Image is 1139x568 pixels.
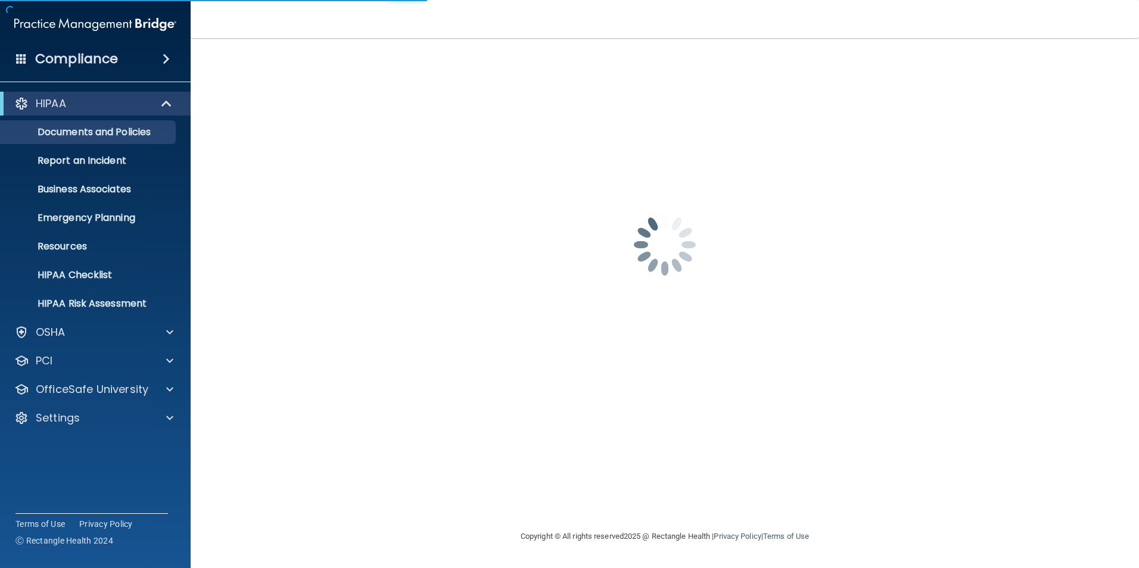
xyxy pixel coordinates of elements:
[8,126,170,138] p: Documents and Policies
[36,325,66,339] p: OSHA
[14,13,176,36] img: PMB logo
[8,183,170,195] p: Business Associates
[14,382,173,397] a: OfficeSafe University
[36,411,80,425] p: Settings
[15,535,113,547] span: Ⓒ Rectangle Health 2024
[15,518,65,530] a: Terms of Use
[8,269,170,281] p: HIPAA Checklist
[447,517,882,555] div: Copyright © All rights reserved 2025 @ Rectangle Health | |
[36,382,148,397] p: OfficeSafe University
[35,51,118,67] h4: Compliance
[14,354,173,368] a: PCI
[605,185,724,304] img: spinner.e123f6fc.gif
[8,298,170,310] p: HIPAA Risk Assessment
[14,96,173,111] a: HIPAA
[8,241,170,252] p: Resources
[14,325,173,339] a: OSHA
[36,354,52,368] p: PCI
[8,155,170,167] p: Report an Incident
[79,518,133,530] a: Privacy Policy
[714,532,761,541] a: Privacy Policy
[8,212,170,224] p: Emergency Planning
[763,532,809,541] a: Terms of Use
[36,96,66,111] p: HIPAA
[14,411,173,425] a: Settings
